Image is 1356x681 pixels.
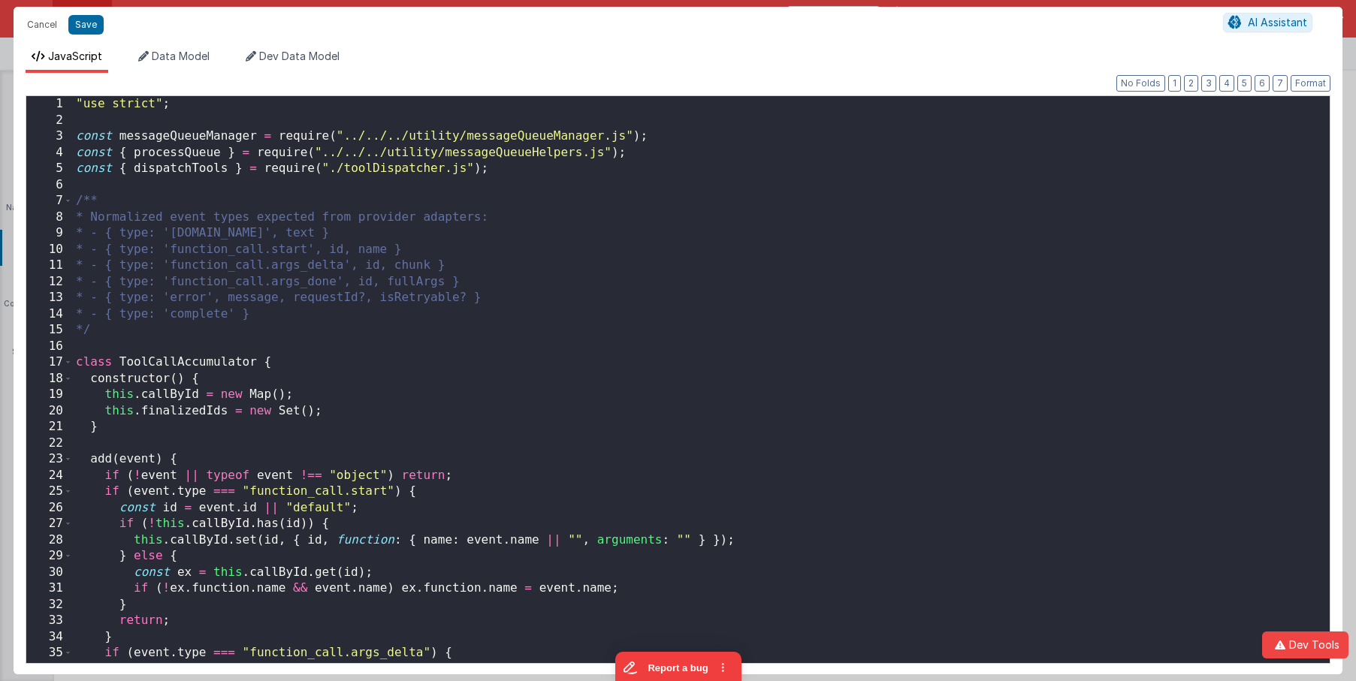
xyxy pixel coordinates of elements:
[26,565,73,581] div: 30
[26,403,73,420] div: 20
[26,597,73,613] div: 32
[1223,13,1312,32] button: AI Assistant
[26,322,73,339] div: 15
[26,242,73,258] div: 10
[26,145,73,161] div: 4
[26,339,73,355] div: 16
[26,548,73,565] div: 29
[1168,75,1181,92] button: 1
[26,629,73,646] div: 34
[26,354,73,371] div: 17
[26,387,73,403] div: 19
[1237,75,1252,92] button: 5
[26,613,73,629] div: 33
[26,661,73,678] div: 36
[26,419,73,435] div: 21
[26,128,73,145] div: 3
[1248,16,1307,29] span: AI Assistant
[1201,75,1216,92] button: 3
[26,580,73,597] div: 31
[26,113,73,129] div: 2
[26,451,73,468] div: 23
[26,274,73,291] div: 12
[26,161,73,177] div: 5
[259,50,340,62] span: Dev Data Model
[26,290,73,306] div: 13
[1262,631,1348,658] button: Dev Tools
[26,371,73,387] div: 18
[26,435,73,452] div: 22
[48,50,102,62] span: JavaScript
[1116,75,1165,92] button: No Folds
[26,193,73,209] div: 7
[26,258,73,274] div: 11
[26,532,73,549] div: 28
[1273,75,1288,92] button: 7
[68,15,104,35] button: Save
[26,177,73,194] div: 6
[1184,75,1198,92] button: 2
[20,14,65,35] button: Cancel
[152,50,210,62] span: Data Model
[1219,75,1234,92] button: 4
[26,306,73,323] div: 14
[26,484,73,500] div: 25
[26,96,73,113] div: 1
[26,645,73,661] div: 35
[1255,75,1270,92] button: 6
[26,500,73,517] div: 26
[1291,75,1330,92] button: Format
[26,209,73,226] div: 8
[26,468,73,484] div: 24
[26,516,73,532] div: 27
[26,225,73,242] div: 9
